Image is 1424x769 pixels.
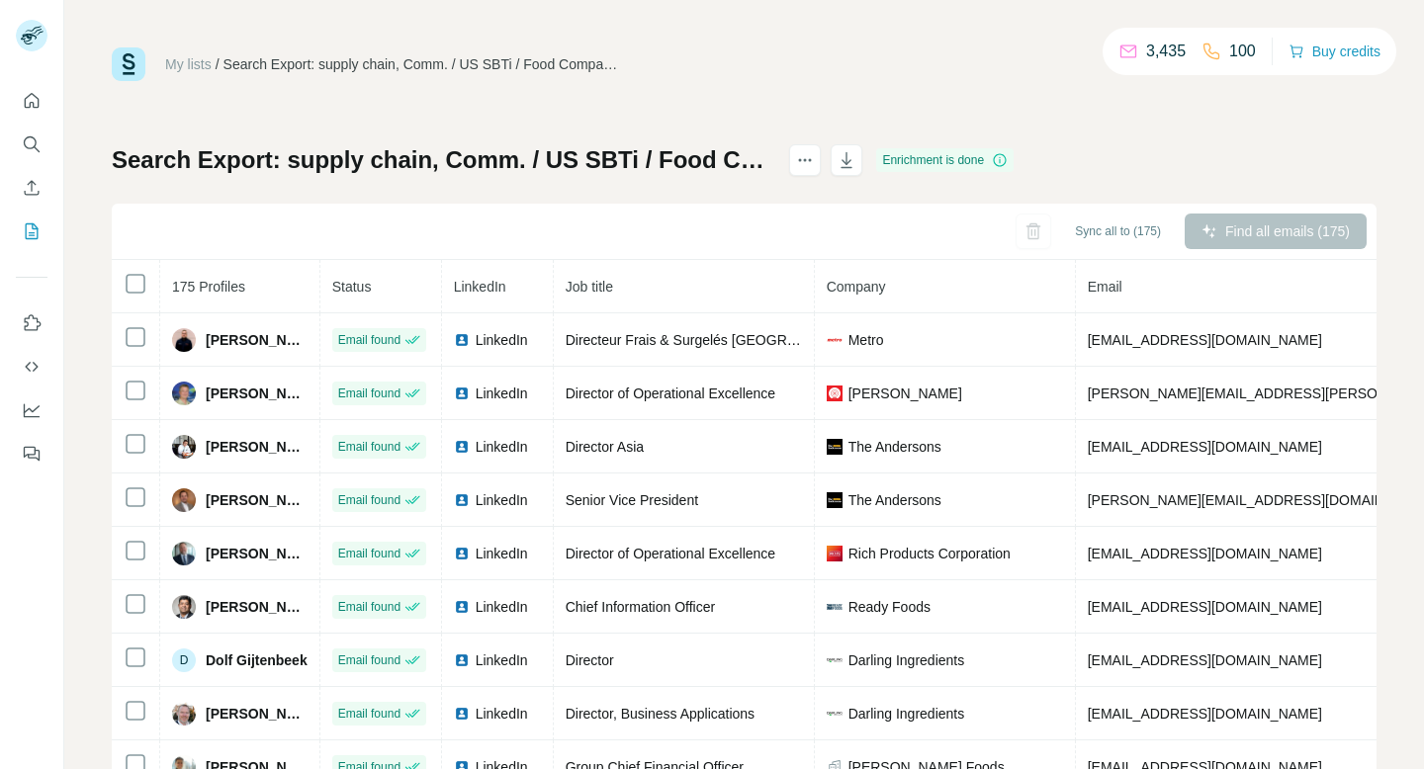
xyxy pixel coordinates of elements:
span: [PERSON_NAME] [206,437,308,457]
span: Metro [848,330,884,350]
span: 175 Profiles [172,279,245,295]
img: Avatar [172,702,196,726]
span: LinkedIn [476,384,528,403]
span: Chief Information Officer [566,599,715,615]
button: Use Surfe on LinkedIn [16,305,47,341]
span: Email found [338,598,400,616]
button: My lists [16,214,47,249]
span: Email found [338,491,400,509]
span: Email found [338,651,400,669]
img: Avatar [172,382,196,405]
span: [PERSON_NAME] [206,384,308,403]
span: The Andersons [848,437,941,457]
img: Avatar [172,328,196,352]
span: [PERSON_NAME] [206,490,308,510]
span: Dolf Gijtenbeek [206,650,308,670]
span: LinkedIn [454,279,506,295]
button: actions [789,144,821,176]
img: LinkedIn logo [454,492,470,508]
span: Darling Ingredients [848,650,965,670]
span: LinkedIn [476,330,528,350]
button: Buy credits [1289,38,1380,65]
span: Rich Products Corporation [848,544,1011,563]
span: [EMAIL_ADDRESS][DOMAIN_NAME] [1088,439,1322,455]
span: The Andersons [848,490,941,510]
span: [EMAIL_ADDRESS][DOMAIN_NAME] [1088,599,1322,615]
img: Avatar [172,435,196,459]
span: Ready Foods [848,597,931,617]
button: Dashboard [16,392,47,428]
img: company-logo [827,492,843,508]
span: Company [827,279,886,295]
img: company-logo [827,652,843,668]
span: Status [332,279,372,295]
span: Director of Operational Excellence [566,546,775,561]
span: [PERSON_NAME] [206,330,308,350]
span: LinkedIn [476,544,528,563]
img: company-logo [827,336,843,344]
button: Feedback [16,436,47,471]
span: Senior Vice President [566,492,698,508]
span: Director of Operational Excellence [566,385,775,401]
span: [EMAIL_ADDRESS][DOMAIN_NAME] [1088,546,1322,561]
span: [PERSON_NAME] [848,384,962,403]
img: company-logo [827,546,843,561]
span: Email [1088,279,1122,295]
span: Email found [338,331,400,349]
span: Director Asia [566,439,644,455]
button: Sync all to (175) [1061,216,1175,246]
img: LinkedIn logo [454,652,470,668]
span: Director, Business Applications [566,706,755,722]
p: 3,435 [1146,40,1186,63]
span: LinkedIn [476,704,528,724]
span: Directeur Frais & Surgelés [GEOGRAPHIC_DATA] [566,332,876,348]
img: LinkedIn logo [454,385,470,401]
img: company-logo [827,439,843,455]
img: LinkedIn logo [454,332,470,348]
img: Surfe Logo [112,47,145,81]
span: [EMAIL_ADDRESS][DOMAIN_NAME] [1088,652,1322,668]
span: Email found [338,705,400,723]
button: Use Surfe API [16,349,47,384]
span: [PERSON_NAME] [206,544,308,563]
img: Avatar [172,488,196,512]
span: LinkedIn [476,650,528,670]
span: Email found [338,545,400,562]
img: LinkedIn logo [454,599,470,615]
span: [EMAIL_ADDRESS][DOMAIN_NAME] [1088,706,1322,722]
span: LinkedIn [476,597,528,617]
span: Email found [338,384,400,402]
img: LinkedIn logo [454,439,470,455]
button: Quick start [16,83,47,119]
span: [EMAIL_ADDRESS][DOMAIN_NAME] [1088,332,1322,348]
p: 100 [1229,40,1256,63]
img: company-logo [827,706,843,722]
span: Darling Ingredients [848,704,965,724]
img: Avatar [172,542,196,565]
h1: Search Export: supply chain, Comm. / US SBTi / Food Companies, CXO, Director, Vice President - [D... [112,144,771,176]
span: Email found [338,438,400,456]
button: Enrich CSV [16,170,47,206]
img: LinkedIn logo [454,546,470,561]
div: Search Export: supply chain, Comm. / US SBTi / Food Companies, CXO, Director, Vice President - [D... [223,54,619,74]
span: LinkedIn [476,437,528,457]
span: [PERSON_NAME] [206,597,308,617]
div: Enrichment is done [876,148,1014,172]
img: Avatar [172,595,196,619]
img: company-logo [827,599,843,615]
span: [PERSON_NAME] [206,704,308,724]
li: / [216,54,220,74]
img: LinkedIn logo [454,706,470,722]
span: LinkedIn [476,490,528,510]
span: Director [566,652,614,668]
span: Job title [566,279,613,295]
img: company-logo [827,385,843,401]
span: Sync all to (175) [1075,222,1161,240]
a: My lists [165,56,212,72]
div: D [172,648,196,672]
button: Search [16,127,47,162]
